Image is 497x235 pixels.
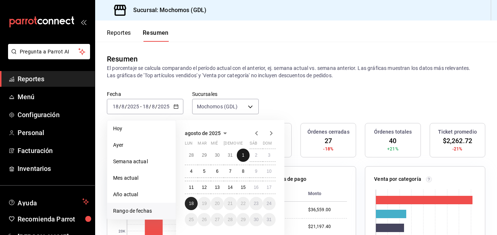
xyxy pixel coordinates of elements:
abbr: sábado [250,141,257,149]
button: 25 de agosto de 2025 [185,213,198,226]
button: 9 de agosto de 2025 [250,165,262,178]
abbr: 9 de agosto de 2025 [255,169,257,174]
abbr: 11 de agosto de 2025 [189,185,194,190]
span: Personal [18,128,89,138]
button: 29 de julio de 2025 [198,149,210,162]
h3: Órdenes cerradas [307,128,350,136]
button: 19 de agosto de 2025 [198,197,210,210]
span: Año actual [113,191,170,198]
abbr: 31 de agosto de 2025 [267,217,272,222]
abbr: 30 de agosto de 2025 [254,217,258,222]
abbr: 30 de julio de 2025 [215,153,220,158]
span: agosto de 2025 [185,130,221,136]
span: 40 [389,136,396,146]
button: 30 de julio de 2025 [211,149,224,162]
button: 4 de agosto de 2025 [185,165,198,178]
abbr: 1 de agosto de 2025 [242,153,244,158]
abbr: 10 de agosto de 2025 [267,169,272,174]
button: 11 de agosto de 2025 [185,181,198,194]
abbr: 28 de agosto de 2025 [228,217,232,222]
abbr: 6 de agosto de 2025 [216,169,218,174]
button: 29 de agosto de 2025 [237,213,250,226]
abbr: 5 de agosto de 2025 [203,169,206,174]
abbr: 8 de agosto de 2025 [242,169,244,174]
abbr: 18 de agosto de 2025 [189,201,194,206]
abbr: 15 de agosto de 2025 [241,185,246,190]
span: 27 [325,136,332,146]
button: 31 de agosto de 2025 [263,213,276,226]
span: Facturación [18,146,89,156]
span: -21% [452,146,463,152]
span: Pregunta a Parrot AI [20,48,79,56]
button: Pregunta a Parrot AI [8,44,90,59]
button: 13 de agosto de 2025 [211,181,224,194]
button: 15 de agosto de 2025 [237,181,250,194]
abbr: 16 de agosto de 2025 [254,185,258,190]
span: Recomienda Parrot [18,214,89,224]
abbr: 24 de agosto de 2025 [267,201,272,206]
input: ---- [157,104,170,109]
div: Resumen [107,53,138,64]
button: 14 de agosto de 2025 [224,181,236,194]
button: 1 de agosto de 2025 [237,149,250,162]
abbr: 2 de agosto de 2025 [255,153,257,158]
button: 10 de agosto de 2025 [263,165,276,178]
input: -- [121,104,125,109]
button: 7 de agosto de 2025 [224,165,236,178]
label: Sucursales [192,92,259,97]
button: 26 de agosto de 2025 [198,213,210,226]
abbr: 12 de agosto de 2025 [202,185,206,190]
button: 23 de agosto de 2025 [250,197,262,210]
span: Mes actual [113,174,170,182]
span: Configuración [18,110,89,120]
abbr: lunes [185,141,193,149]
p: Venta por categoría [374,175,421,183]
span: Rango de fechas [113,207,170,215]
abbr: 20 de agosto de 2025 [215,201,220,206]
text: 20K [119,229,126,233]
button: 20 de agosto de 2025 [211,197,224,210]
button: 22 de agosto de 2025 [237,197,250,210]
span: Semana actual [113,158,170,165]
abbr: 17 de agosto de 2025 [267,185,272,190]
button: Resumen [143,29,169,42]
button: 5 de agosto de 2025 [198,165,210,178]
abbr: 31 de julio de 2025 [228,153,232,158]
abbr: 27 de agosto de 2025 [215,217,220,222]
span: - [140,104,142,109]
abbr: 19 de agosto de 2025 [202,201,206,206]
div: $21,197.40 [308,224,347,230]
abbr: miércoles [211,141,218,149]
abbr: 3 de agosto de 2025 [268,153,270,158]
abbr: 4 de agosto de 2025 [190,169,193,174]
button: 31 de julio de 2025 [224,149,236,162]
button: 3 de agosto de 2025 [263,149,276,162]
button: 24 de agosto de 2025 [263,197,276,210]
button: 30 de agosto de 2025 [250,213,262,226]
span: +21% [387,146,399,152]
input: -- [142,104,149,109]
abbr: 7 de agosto de 2025 [229,169,232,174]
span: / [119,104,121,109]
span: / [125,104,127,109]
abbr: 23 de agosto de 2025 [254,201,258,206]
button: 16 de agosto de 2025 [250,181,262,194]
button: 27 de agosto de 2025 [211,213,224,226]
span: Ayer [113,141,170,149]
abbr: 25 de agosto de 2025 [189,217,194,222]
p: El porcentaje se calcula comparando el período actual con el anterior, ej. semana actual vs. sema... [107,64,485,79]
button: 17 de agosto de 2025 [263,181,276,194]
button: 21 de agosto de 2025 [224,197,236,210]
h3: Sucursal: Mochomos (GDL) [127,6,206,15]
abbr: jueves [224,141,267,149]
abbr: 26 de agosto de 2025 [202,217,206,222]
abbr: martes [198,141,206,149]
button: agosto de 2025 [185,129,229,138]
input: ---- [127,104,139,109]
abbr: 14 de agosto de 2025 [228,185,232,190]
span: -18% [323,146,333,152]
abbr: 28 de julio de 2025 [189,153,194,158]
span: $2,262.72 [443,136,472,146]
button: 28 de agosto de 2025 [224,213,236,226]
div: navigation tabs [107,29,169,42]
